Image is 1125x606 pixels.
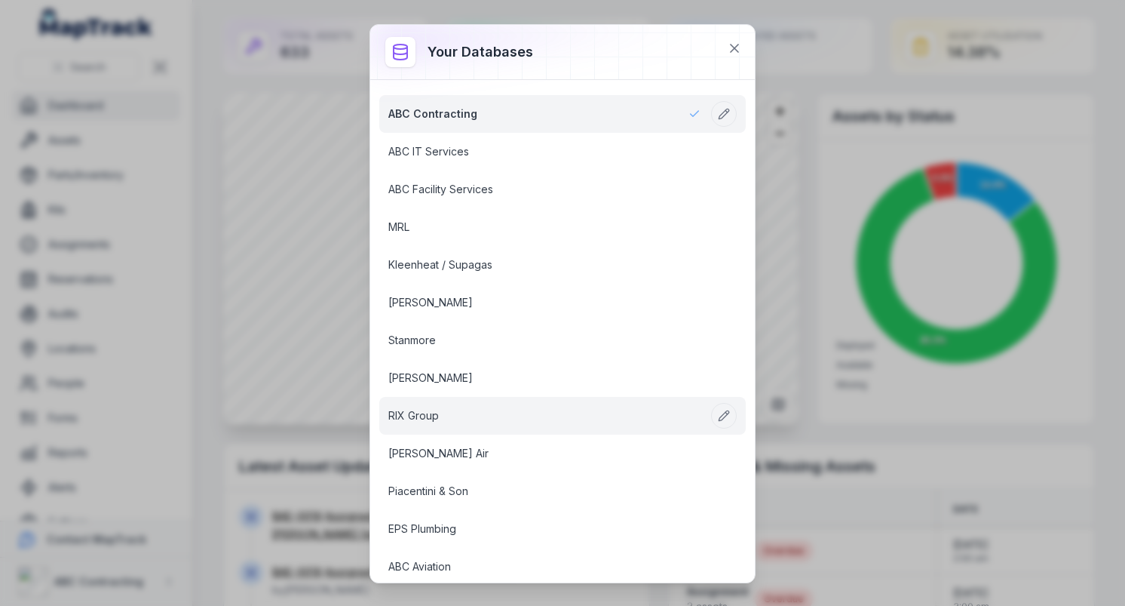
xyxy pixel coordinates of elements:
[388,144,700,159] a: ABC IT Services
[388,484,700,499] a: Piacentini & Son
[388,182,700,197] a: ABC Facility Services
[388,371,700,386] a: [PERSON_NAME]
[428,42,533,63] h3: Your databases
[388,257,700,272] a: Kleenheat / Supagas
[388,521,700,537] a: EPS Plumbing
[388,295,700,310] a: [PERSON_NAME]
[388,220,700,235] a: MRL
[388,333,700,348] a: Stanmore
[388,559,700,574] a: ABC Aviation
[388,106,700,122] a: ABC Contracting
[388,408,700,423] a: RIX Group
[388,446,700,461] a: [PERSON_NAME] Air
